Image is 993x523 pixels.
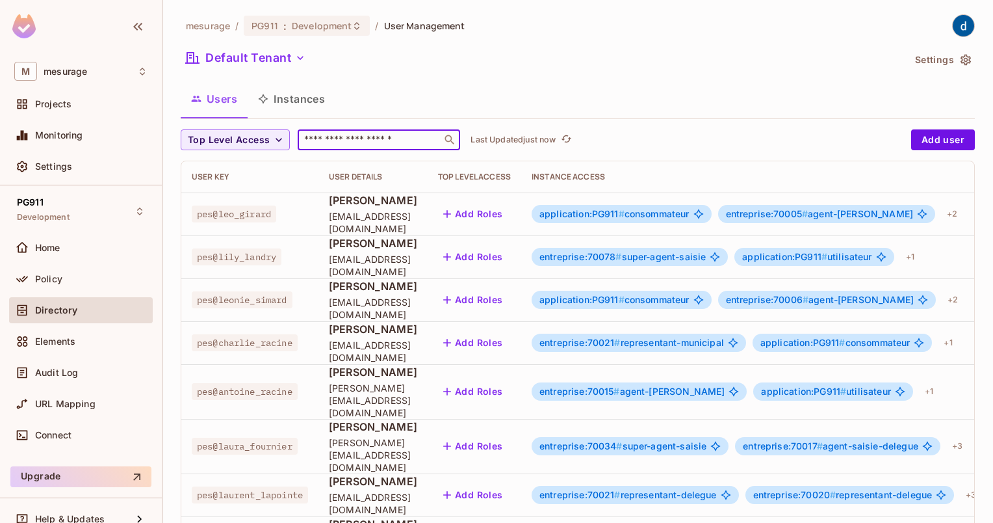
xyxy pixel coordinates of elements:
span: pes@lily_landry [192,248,281,265]
span: [EMAIL_ADDRESS][DOMAIN_NAME] [329,491,417,516]
span: [PERSON_NAME] [329,279,417,293]
img: SReyMgAAAABJRU5ErkJggg== [12,14,36,38]
li: / [375,20,378,32]
div: + 1 [920,381,938,402]
span: # [821,251,827,262]
span: [PERSON_NAME] [329,322,417,336]
span: M [14,62,37,81]
span: entreprise:70017 [743,440,823,451]
span: agent-[PERSON_NAME] [726,295,914,305]
button: Add Roles [438,381,508,402]
button: Top Level Access [181,129,290,150]
span: [PERSON_NAME] [329,365,417,379]
span: entreprise:70021 [539,489,621,500]
span: Development [17,212,70,222]
span: representant-municipal [539,338,724,348]
span: the active workspace [186,20,230,32]
div: + 2 [942,289,963,310]
span: agent-[PERSON_NAME] [539,386,725,397]
span: entreprise:70021 [539,337,621,348]
li: / [235,20,239,32]
span: [PERSON_NAME][EMAIL_ADDRESS][DOMAIN_NAME] [329,382,417,419]
button: refresh [558,132,574,148]
button: Users [181,83,248,115]
span: application:PG911 [539,294,625,305]
span: # [839,337,845,348]
span: refresh [561,133,572,146]
span: entreprise:70020 [753,489,836,500]
span: [EMAIL_ADDRESS][DOMAIN_NAME] [329,253,417,278]
div: Top Level Access [438,172,511,182]
button: Add Roles [438,332,508,353]
span: Connect [35,430,71,440]
div: User Details [329,172,417,182]
span: # [817,440,823,451]
span: Development [292,20,352,32]
span: application:PG911 [539,208,625,219]
span: pes@laura_fournier [192,438,298,455]
span: Monitoring [35,130,83,141]
span: : [283,21,287,31]
p: Last Updated just now [471,135,556,145]
button: Add Roles [438,436,508,457]
span: super-agent-saisie [539,252,706,262]
span: # [616,440,622,451]
span: entreprise:70005 [726,208,808,219]
span: Home [35,243,60,253]
span: utilisateur [742,252,871,262]
span: Workspace: mesurage [44,66,87,77]
span: Elements [35,336,75,347]
span: entreprise:70034 [539,440,623,451]
span: pes@antoine_racine [192,383,298,400]
div: + 3 [947,436,968,457]
button: Upgrade [10,466,151,487]
button: Add user [911,129,975,150]
span: [EMAIL_ADDRESS][DOMAIN_NAME] [329,210,417,235]
span: application:PG911 [742,251,827,262]
div: + 1 [938,332,957,353]
span: Click to refresh data [556,132,574,148]
button: Default Tenant [181,47,311,68]
span: Projects [35,99,71,109]
span: [PERSON_NAME] [329,474,417,489]
button: Instances [248,83,335,115]
button: Add Roles [438,204,508,224]
span: Audit Log [35,368,78,378]
div: Instance Access [532,172,981,182]
span: entreprise:70078 [539,251,622,262]
span: # [803,294,808,305]
div: + 1 [901,247,920,267]
span: pes@laurent_lapointe [192,487,308,503]
span: pes@leo_girard [192,206,276,222]
span: # [802,208,808,219]
span: # [615,251,621,262]
span: agent-saisie-delegue [743,441,918,451]
span: application:PG911 [760,337,845,348]
span: URL Mapping [35,399,96,409]
button: Settings [910,49,975,70]
span: PG911 [251,20,278,32]
span: # [614,337,620,348]
span: [EMAIL_ADDRESS][DOMAIN_NAME] [329,339,417,364]
span: consommateur [760,338,910,348]
span: # [830,489,836,500]
span: Policy [35,274,62,284]
div: + 2 [942,204,962,224]
button: Add Roles [438,289,508,310]
button: Add Roles [438,247,508,267]
span: [PERSON_NAME] [329,236,417,250]
span: # [619,294,625,305]
span: pes@leonie_simard [192,291,292,308]
div: User Key [192,172,308,182]
img: dev 911gcl [953,15,974,36]
span: PG911 [17,197,44,208]
span: agent-[PERSON_NAME] [726,209,913,219]
span: utilisateur [761,386,890,397]
span: pes@charlie_racine [192,334,298,351]
span: super-agent-saisie [539,441,706,451]
button: Add Roles [438,485,508,505]
span: entreprise:70015 [539,386,620,397]
span: representant-delegue [753,490,933,500]
span: Top Level Access [188,132,270,148]
span: consommateur [539,295,690,305]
